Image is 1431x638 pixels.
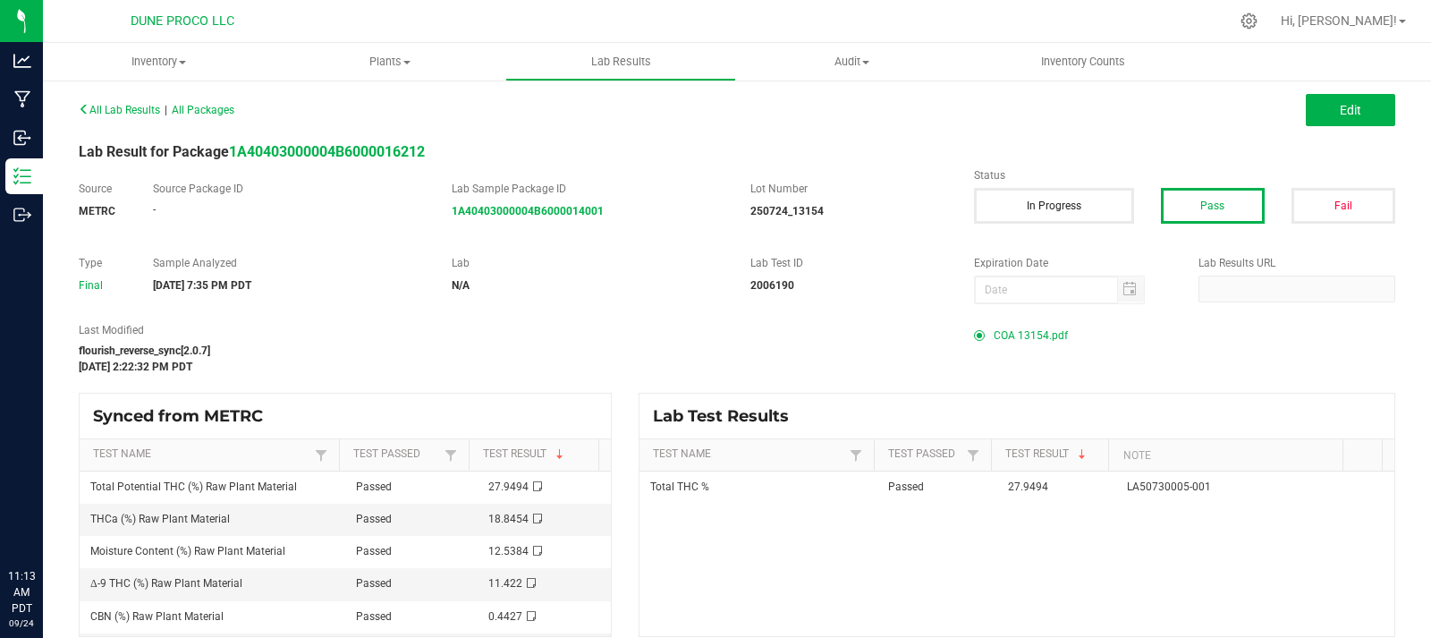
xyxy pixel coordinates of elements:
span: COA 13154.pdf [994,322,1068,349]
inline-svg: Outbound [13,206,31,224]
strong: flourish_reverse_sync[2.0.7] [79,345,210,357]
a: Audit [736,43,967,81]
span: Passed [888,481,924,493]
a: 1A40403000004B6000016212 [229,143,425,160]
form-radio-button: Primary COA [974,330,985,341]
span: Passed [356,513,392,525]
span: Sortable [553,447,567,462]
span: 11.422 [488,577,522,590]
strong: 250724_13154 [750,205,824,217]
strong: [DATE] 7:35 PM PDT [153,279,251,292]
a: Lab Results [505,43,736,81]
p: 09/24 [8,617,35,630]
span: - [153,203,156,216]
span: CBN (%) Raw Plant Material [90,610,224,623]
a: Test PassedSortable [888,447,961,462]
span: 0.4427 [488,610,522,623]
a: Filter [845,444,867,466]
span: Moisture Content (%) Raw Plant Material [90,545,285,557]
a: Test ResultSortable [483,447,591,462]
span: Passed [356,545,392,557]
span: | [165,104,167,116]
label: Lot Number [750,181,947,197]
a: Plants [274,43,504,81]
strong: N/A [452,279,470,292]
a: Test NameSortable [653,447,845,462]
label: Lab [452,255,724,271]
a: Test ResultSortable [1005,447,1101,462]
span: Edit [1340,103,1361,117]
span: Lab Result for Package [79,143,425,160]
span: Plants [275,54,504,70]
strong: 2006190 [750,279,794,292]
span: Hi, [PERSON_NAME]! [1281,13,1397,28]
a: Filter [310,444,332,466]
inline-svg: Inventory [13,167,31,185]
span: Sortable [1075,447,1089,462]
button: Fail [1291,188,1395,224]
inline-svg: Manufacturing [13,90,31,108]
span: Lab Results [567,54,675,70]
inline-svg: Inbound [13,129,31,147]
label: Lab Sample Package ID [452,181,724,197]
a: Test PassedSortable [353,447,439,462]
span: Synced from METRC [93,406,276,426]
span: 12.5384 [488,545,529,557]
span: THCa (%) Raw Plant Material [90,513,230,525]
p: 11:13 AM PDT [8,568,35,617]
span: Passed [356,481,392,493]
th: Note [1108,439,1342,472]
a: Test NameSortable [93,447,309,462]
span: 18.8454 [488,513,529,525]
span: Δ-9 THC (%) Raw Plant Material [90,577,242,590]
span: Total THC % [650,481,709,493]
strong: [DATE] 2:22:32 PM PDT [79,361,192,373]
a: Inventory Counts [968,43,1198,81]
span: All Lab Results [79,104,160,116]
span: LA50730005-001 [1127,481,1211,493]
label: Lab Results URL [1198,255,1395,271]
label: Source Package ID [153,181,425,197]
iframe: Resource center [18,495,72,549]
button: In Progress [974,188,1134,224]
span: Inventory Counts [1017,54,1149,70]
div: Manage settings [1238,13,1260,30]
label: Source [79,181,126,197]
button: Edit [1306,94,1395,126]
label: Status [974,167,1395,183]
span: Inventory [43,54,274,70]
inline-svg: Analytics [13,52,31,70]
div: Final [79,277,126,293]
label: Type [79,255,126,271]
span: DUNE PROCO LLC [131,13,234,29]
label: Expiration Date [974,255,1171,271]
a: 1A40403000004B6000014001 [452,205,604,217]
span: Total Potential THC (%) Raw Plant Material [90,481,297,493]
span: Passed [356,610,392,623]
span: All Packages [172,104,234,116]
a: Inventory [43,43,274,81]
label: Last Modified [79,322,947,338]
span: Lab Test Results [653,406,802,426]
span: 27.9494 [1008,481,1048,493]
label: Lab Test ID [750,255,947,271]
span: 27.9494 [488,481,529,493]
label: Sample Analyzed [153,255,425,271]
span: Audit [737,54,966,70]
strong: METRC [79,205,115,217]
a: Filter [440,444,461,466]
button: Pass [1161,188,1265,224]
span: Passed [356,577,392,590]
a: Filter [962,444,984,466]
